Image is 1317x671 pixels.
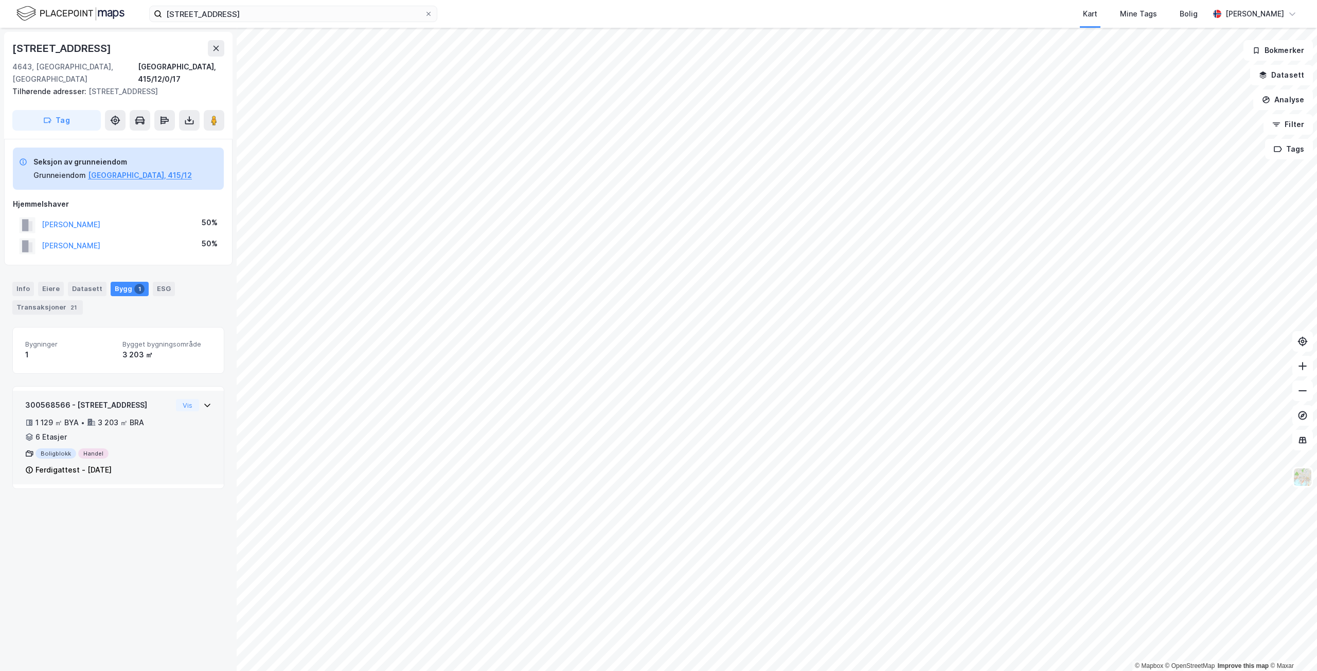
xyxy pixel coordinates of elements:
div: 4643, [GEOGRAPHIC_DATA], [GEOGRAPHIC_DATA] [12,61,138,85]
div: Seksjon av grunneiendom [33,156,192,168]
button: Vis [176,399,199,411]
div: Grunneiendom [33,169,86,182]
div: 21 [68,302,79,313]
button: Bokmerker [1243,40,1313,61]
div: Bygg [111,282,149,296]
div: 1 [25,349,114,361]
img: Z [1293,467,1312,487]
span: Tilhørende adresser: [12,87,88,96]
div: Mine Tags [1120,8,1157,20]
div: Datasett [68,282,106,296]
div: Hjemmelshaver [13,198,224,210]
a: OpenStreetMap [1165,662,1215,669]
div: 3 203 ㎡ BRA [98,416,144,429]
button: Datasett [1250,65,1313,85]
div: Kontrollprogram for chat [1266,622,1317,671]
span: Bygninger [25,340,114,349]
button: Analyse [1253,89,1313,110]
div: [STREET_ADDRESS] [12,85,216,98]
div: 1 129 ㎡ BYA [35,416,79,429]
div: [STREET_ADDRESS] [12,40,113,57]
div: 50% [202,238,218,250]
button: [GEOGRAPHIC_DATA], 415/12 [88,169,192,182]
div: Ferdigattest - [DATE] [35,464,112,476]
div: 1 [134,284,145,294]
div: 3 203 ㎡ [122,349,211,361]
div: [PERSON_NAME] [1225,8,1284,20]
input: Søk på adresse, matrikkel, gårdeiere, leietakere eller personer [162,6,424,22]
div: Bolig [1180,8,1198,20]
a: Improve this map [1218,662,1269,669]
div: [GEOGRAPHIC_DATA], 415/12/0/17 [138,61,224,85]
div: 6 Etasjer [35,431,67,443]
span: Bygget bygningsområde [122,340,211,349]
div: Eiere [38,282,64,296]
div: Kart [1083,8,1097,20]
div: ESG [153,282,175,296]
button: Tag [12,110,101,131]
button: Filter [1263,114,1313,135]
div: Info [12,282,34,296]
div: 50% [202,216,218,229]
div: Transaksjoner [12,300,83,315]
button: Tags [1265,139,1313,159]
iframe: Chat Widget [1266,622,1317,671]
img: logo.f888ab2527a4732fd821a326f86c7f29.svg [16,5,124,23]
a: Mapbox [1135,662,1163,669]
div: • [81,419,85,427]
div: 300568566 - [STREET_ADDRESS] [25,399,172,411]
